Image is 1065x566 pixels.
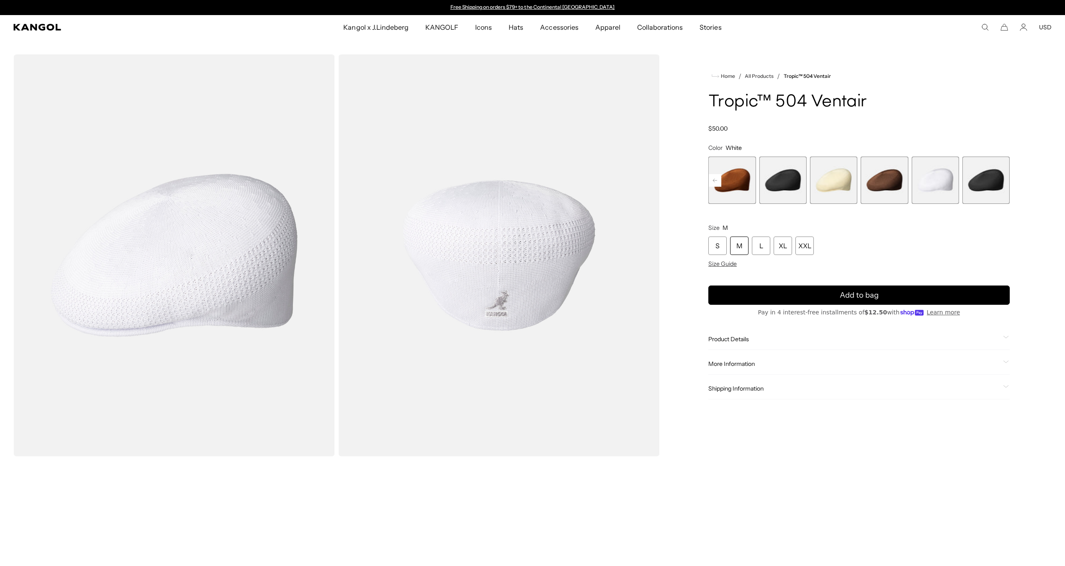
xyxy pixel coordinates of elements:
[343,15,409,39] span: Kangol x J.Lindeberg
[861,157,908,204] div: 20 of 22
[450,4,615,10] a: Free Shipping on orders $79+ to the Continental [GEOGRAPHIC_DATA]
[752,237,770,255] div: L
[587,15,629,39] a: Apparel
[708,224,720,232] span: Size
[730,237,749,255] div: M
[13,24,228,31] a: Kangol
[774,237,792,255] div: XL
[840,290,879,301] span: Add to bag
[1001,23,1008,31] button: Cart
[335,15,417,39] a: Kangol x J.Lindeberg
[446,4,619,11] div: 1 of 2
[708,260,737,268] span: Size Guide
[595,15,620,39] span: Apparel
[708,71,1010,81] nav: breadcrumbs
[425,15,458,39] span: KANGOLF
[1020,23,1027,31] a: Account
[708,93,1010,111] h1: Tropic™ 504 Ventair
[911,157,959,204] label: White
[810,157,857,204] div: 19 of 22
[338,54,660,456] img: color-white
[708,125,728,132] span: $50.00
[784,73,831,79] a: Tropic™ 504 Ventair
[962,157,1010,204] div: 22 of 22
[500,15,532,39] a: Hats
[708,237,727,255] div: S
[13,54,335,456] img: color-white
[719,73,735,79] span: Home
[1039,23,1052,31] button: USD
[475,15,492,39] span: Icons
[637,15,683,39] span: Collaborations
[708,385,1000,392] span: Shipping Information
[540,15,578,39] span: Accessories
[446,4,619,11] div: Announcement
[708,335,1000,343] span: Product Details
[509,15,523,39] span: Hats
[723,224,728,232] span: M
[759,157,806,204] label: Black
[861,157,908,204] label: Brown
[417,15,467,39] a: KANGOLF
[981,23,989,31] summary: Search here
[691,15,730,39] a: Stories
[810,157,857,204] label: Natural
[795,237,814,255] div: XXL
[708,157,756,204] div: 17 of 22
[712,72,735,80] a: Home
[911,157,959,204] div: 21 of 22
[745,73,774,79] a: All Products
[759,157,806,204] div: 18 of 22
[774,71,780,81] li: /
[708,144,723,152] span: Color
[446,4,619,11] slideshow-component: Announcement bar
[735,71,741,81] li: /
[700,15,721,39] span: Stories
[708,286,1010,305] button: Add to bag
[629,15,691,39] a: Collaborations
[708,157,756,204] label: Cognac
[467,15,500,39] a: Icons
[962,157,1010,204] label: Black/Gold
[532,15,587,39] a: Accessories
[725,144,742,152] span: White
[708,360,1000,368] span: More Information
